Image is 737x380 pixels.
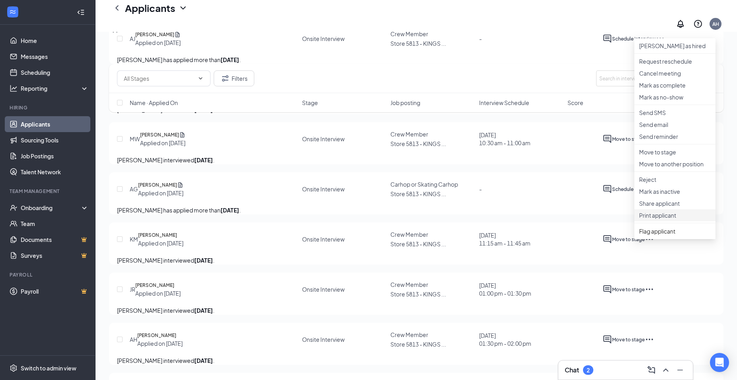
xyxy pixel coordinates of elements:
p: Store 5813 - KINGS ... [390,290,474,298]
span: Move to stage [612,337,645,343]
div: AH [712,21,719,27]
div: [DATE] [479,281,531,297]
div: Applied on [DATE] [140,139,185,147]
b: [DATE] [194,307,213,314]
svg: ActiveChat [602,134,612,144]
button: ChevronUp [659,364,672,376]
p: Store 5813 - KINGS ... [390,240,474,248]
div: [DATE] [479,131,530,147]
span: Name · Applied On [130,99,178,107]
button: Filter Filters [214,70,254,86]
div: Applied on [DATE] [135,289,181,297]
p: [PERSON_NAME] interviewed . [117,306,716,315]
div: AG [130,185,138,193]
span: Interview Schedule [479,99,529,107]
div: 2 [587,367,590,374]
button: Minimize [674,364,686,376]
span: 01:00 pm - 01:30 pm [479,289,531,297]
svg: Minimize [675,365,685,375]
b: [DATE] [220,207,239,214]
div: AH [130,335,137,343]
div: Onsite Interview [302,185,345,193]
button: ComposeMessage [645,364,658,376]
span: Schedule interview [612,186,655,192]
svg: ActiveChat [602,184,612,194]
h5: [PERSON_NAME] [137,331,176,339]
a: SurveysCrown [21,247,89,263]
a: Messages [21,49,89,64]
div: Team Management [10,188,87,195]
a: DocumentsCrown [21,232,89,247]
p: [PERSON_NAME] interviewed . [117,256,716,265]
span: Crew Member [390,131,428,138]
svg: Document [177,181,183,189]
div: Open Intercom Messenger [710,353,729,372]
button: Move to stage [612,134,645,144]
a: Scheduling [21,64,89,80]
svg: Settings [10,364,18,372]
div: Payroll [10,271,87,278]
span: Score [567,99,583,107]
h5: [PERSON_NAME] [135,281,174,289]
div: JR [130,285,135,293]
h5: [PERSON_NAME] [138,231,177,239]
div: Applied on [DATE] [138,239,183,247]
span: Crew Member [390,331,428,338]
span: Crew Member [390,281,428,288]
div: Onsite Interview [302,135,345,143]
div: [DATE] [479,331,531,347]
svg: ChevronLeft [112,3,122,13]
button: Schedule interview [612,184,655,194]
svg: ChevronDown [178,3,188,13]
svg: Document [179,131,185,139]
a: PayrollCrown [21,283,89,299]
p: Store 5813 - KINGS ... [390,340,474,348]
p: Store 5813 - KINGS ... [390,190,474,198]
button: Move to stage [612,335,645,344]
div: Onboarding [21,204,82,212]
input: All Stages [124,74,194,83]
svg: ActiveChat [602,285,612,294]
b: [DATE] [194,357,213,364]
a: Talent Network [21,164,89,180]
h3: Chat [565,366,579,374]
span: Stage [302,99,318,107]
div: Switch to admin view [21,364,76,372]
button: Move to stage [612,234,645,244]
a: Job Postings [21,148,89,164]
svg: Filter [220,74,230,83]
div: Applied on [DATE] [137,339,183,347]
p: [PERSON_NAME] interviewed . [117,156,716,164]
span: 11:15 am - 11:45 am [479,239,530,247]
a: Sourcing Tools [21,132,89,148]
a: Applicants [21,116,89,132]
div: Hiring [10,104,87,111]
svg: WorkstreamLogo [9,8,17,16]
b: [DATE] [194,257,213,264]
span: Crew Member [390,231,428,238]
span: 01:30 pm - 02:00 pm [479,339,531,347]
svg: ActiveChat [602,234,612,244]
div: Reporting [21,84,89,92]
div: KM [130,235,138,243]
span: - [479,185,482,193]
span: Move to stage [612,286,645,292]
p: [PERSON_NAME] interviewed . [117,356,716,365]
div: Onsite Interview [302,335,345,343]
svg: UserCheck [10,204,18,212]
h5: [PERSON_NAME] [138,181,177,189]
div: Onsite Interview [302,235,345,243]
span: Move to stage [612,236,645,242]
svg: Analysis [10,84,18,92]
div: [DATE] [479,231,530,247]
a: Team [21,216,89,232]
svg: ChevronDown [197,75,204,82]
p: Store 5813 - KINGS ... [390,140,474,148]
span: 10:30 am - 11:00 am [479,139,530,147]
input: Search in interviews [596,70,716,86]
div: MW [130,135,140,143]
b: [DATE] [194,156,213,164]
h5: [PERSON_NAME] [140,131,179,139]
svg: QuestionInfo [693,19,703,29]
